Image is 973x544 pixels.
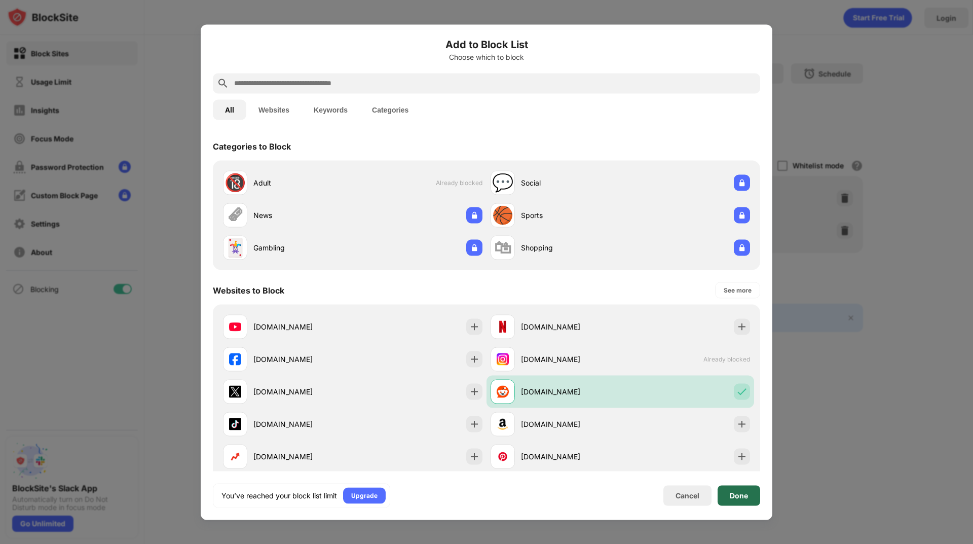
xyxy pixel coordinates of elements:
[229,450,241,462] img: favicons
[521,321,620,332] div: [DOMAIN_NAME]
[521,210,620,221] div: Sports
[703,355,750,363] span: Already blocked
[229,320,241,333] img: favicons
[213,141,291,151] div: Categories to Block
[521,451,620,462] div: [DOMAIN_NAME]
[521,386,620,397] div: [DOMAIN_NAME]
[497,320,509,333] img: favicons
[253,242,353,253] div: Gambling
[253,210,353,221] div: News
[253,451,353,462] div: [DOMAIN_NAME]
[676,491,699,500] div: Cancel
[224,172,246,193] div: 🔞
[497,353,509,365] img: favicons
[521,419,620,429] div: [DOMAIN_NAME]
[730,491,748,499] div: Done
[213,99,246,120] button: All
[229,353,241,365] img: favicons
[229,418,241,430] img: favicons
[492,205,513,226] div: 🏀
[436,179,482,187] span: Already blocked
[253,321,353,332] div: [DOMAIN_NAME]
[229,385,241,397] img: favicons
[224,237,246,258] div: 🃏
[497,450,509,462] img: favicons
[351,490,378,500] div: Upgrade
[497,385,509,397] img: favicons
[492,172,513,193] div: 💬
[221,490,337,500] div: You’ve reached your block list limit
[724,285,752,295] div: See more
[494,237,511,258] div: 🛍
[253,177,353,188] div: Adult
[213,37,760,52] h6: Add to Block List
[217,77,229,89] img: search.svg
[246,99,302,120] button: Websites
[302,99,360,120] button: Keywords
[360,99,421,120] button: Categories
[521,354,620,365] div: [DOMAIN_NAME]
[213,53,760,61] div: Choose which to block
[213,285,284,295] div: Websites to Block
[521,177,620,188] div: Social
[253,354,353,365] div: [DOMAIN_NAME]
[227,205,244,226] div: 🗞
[521,242,620,253] div: Shopping
[253,386,353,397] div: [DOMAIN_NAME]
[253,419,353,429] div: [DOMAIN_NAME]
[497,418,509,430] img: favicons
